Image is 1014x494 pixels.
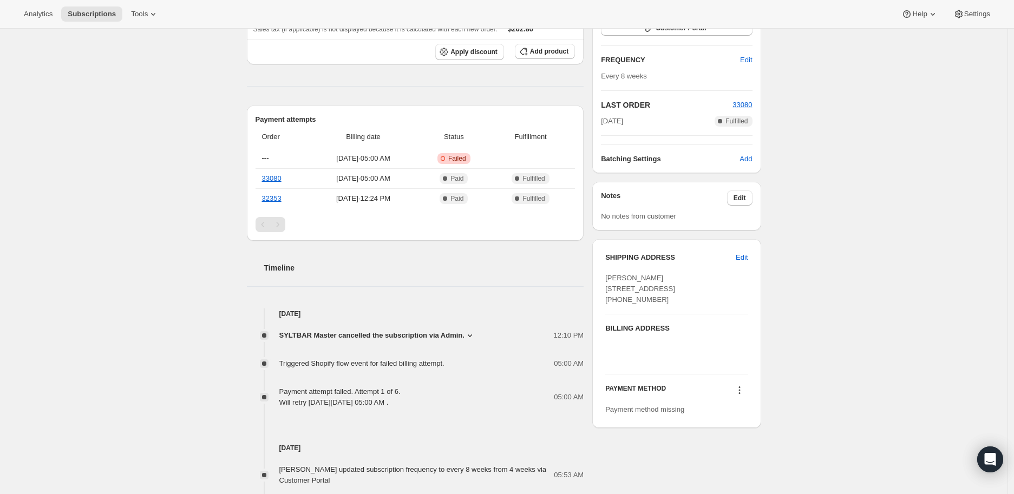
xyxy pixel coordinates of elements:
a: 32353 [262,194,282,202]
span: $262.80 [508,25,533,33]
h4: [DATE] [247,443,584,453]
h2: FREQUENCY [601,55,740,65]
span: [DATE] · 05:00 AM [311,173,415,184]
span: 12:10 PM [554,330,584,341]
button: Apply discount [435,44,504,60]
h4: [DATE] [247,308,584,319]
span: Edit [736,252,748,263]
span: Every 8 weeks [601,72,647,80]
span: Add product [530,47,568,56]
h6: Batching Settings [601,154,740,164]
button: Add [733,150,758,168]
span: No notes from customer [601,212,676,220]
h3: Notes [601,190,727,206]
button: Edit [734,51,758,69]
th: Order [256,125,309,149]
span: 05:00 AM [554,358,584,369]
h3: PAYMENT METHOD [605,384,666,399]
span: Triggered Shopify flow event for failed billing attempt. [279,359,444,367]
span: Paid [450,194,463,203]
button: Edit [727,190,753,206]
button: Settings [947,6,997,22]
div: Payment attempt failed. Attempt 1 of 6. Will retry [DATE][DATE] 05:00 AM . [279,386,401,408]
a: 33080 [732,101,752,109]
span: Fulfilled [522,174,545,183]
span: [DATE] [601,116,623,127]
h2: LAST ORDER [601,100,732,110]
span: Status [422,131,487,142]
button: 33080 [732,100,752,110]
span: Fulfillment [493,131,568,142]
span: Billing date [311,131,415,142]
span: Payment method missing [605,405,684,413]
span: Fulfilled [522,194,545,203]
span: [DATE] · 12:24 PM [311,193,415,204]
button: Add product [515,44,575,59]
span: Edit [734,194,746,202]
span: Subscriptions [68,10,116,18]
a: 33080 [262,174,282,182]
span: [PERSON_NAME] updated subscription frequency to every 8 weeks from 4 weeks via Customer Portal [279,465,547,484]
span: 05:53 AM [554,470,584,480]
span: Add [740,154,752,164]
span: --- [262,154,269,162]
span: [DATE] · 05:00 AM [311,153,415,164]
button: Help [895,6,944,22]
h2: Payment attempts [256,114,575,125]
h3: BILLING ADDRESS [605,323,748,334]
span: 05:00 AM [554,392,584,403]
span: Settings [964,10,990,18]
div: Open Intercom Messenger [977,446,1003,472]
span: Help [912,10,927,18]
button: Tools [125,6,165,22]
span: Failed [448,154,466,163]
span: Fulfilled [725,117,748,126]
span: Edit [740,55,752,65]
span: Tools [131,10,148,18]
span: Paid [450,174,463,183]
button: SYLTBAR Master cancelled the subscription via Admin. [279,330,475,341]
h3: SHIPPING ADDRESS [605,252,736,263]
button: Analytics [17,6,59,22]
span: SYLTBAR Master cancelled the subscription via Admin. [279,330,465,341]
button: Subscriptions [61,6,122,22]
span: Analytics [24,10,53,18]
span: [PERSON_NAME] [STREET_ADDRESS] [PHONE_NUMBER] [605,274,675,304]
h2: Timeline [264,262,584,273]
button: Edit [729,249,754,266]
span: Apply discount [450,48,498,56]
span: Sales tax (if applicable) is not displayed because it is calculated with each new order. [253,25,498,33]
nav: Pagination [256,217,575,232]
